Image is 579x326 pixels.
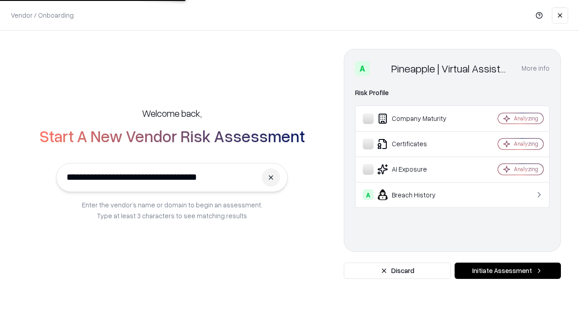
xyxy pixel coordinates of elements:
[391,61,511,76] div: Pineapple | Virtual Assistant Agency
[455,263,561,279] button: Initiate Assessment
[363,113,471,124] div: Company Maturity
[142,107,202,120] h5: Welcome back,
[344,263,451,279] button: Discard
[522,60,550,77] button: More info
[363,189,374,200] div: A
[82,199,262,221] p: Enter the vendor’s name or domain to begin an assessment. Type at least 3 characters to see match...
[514,115,538,122] div: Analyzing
[514,140,538,148] div: Analyzing
[355,87,550,98] div: Risk Profile
[363,164,471,175] div: AI Exposure
[39,127,305,145] h2: Start A New Vendor Risk Assessment
[373,61,388,76] img: Pineapple | Virtual Assistant Agency
[355,61,370,76] div: A
[363,139,471,149] div: Certificates
[514,165,538,173] div: Analyzing
[11,10,74,20] p: Vendor / Onboarding
[363,189,471,200] div: Breach History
